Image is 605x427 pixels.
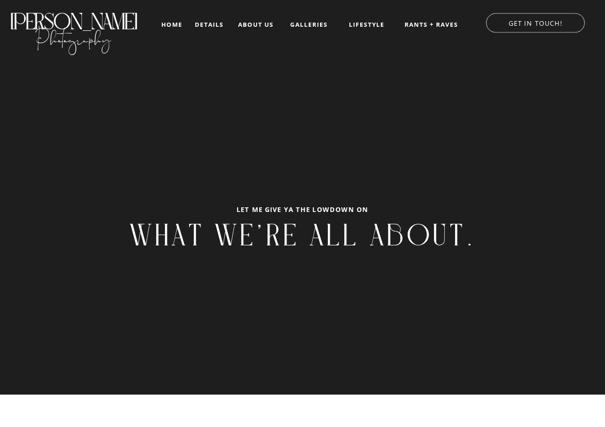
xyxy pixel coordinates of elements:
[237,205,368,214] b: Let me give ya the lowdown on
[404,21,460,28] a: RANTS + RAVES
[235,21,277,28] a: about us
[195,21,224,27] a: details
[66,218,539,262] h1: What we're all about.
[9,20,138,53] a: Photography
[9,8,138,25] a: [PERSON_NAME]
[160,21,183,28] a: home
[341,21,392,28] a: LIFESTYLE
[476,16,595,27] a: GET IN TOUCH!
[288,21,330,28] a: galleries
